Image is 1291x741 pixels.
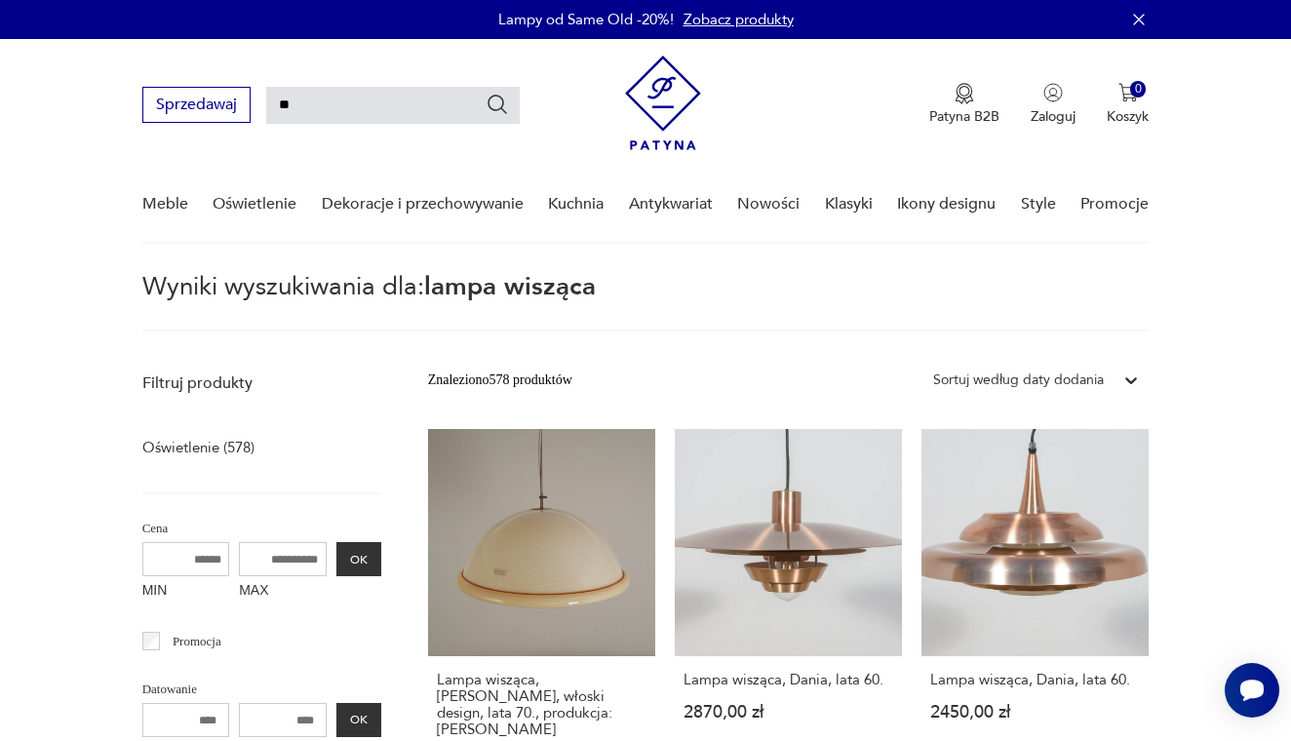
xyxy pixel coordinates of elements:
[1130,81,1147,97] div: 0
[486,93,509,116] button: Szukaj
[737,167,800,242] a: Nowości
[1080,167,1149,242] a: Promocje
[1031,107,1076,126] p: Zaloguj
[424,269,596,304] span: lampa wisząca
[336,703,381,737] button: OK
[930,704,1140,721] p: 2450,00 zł
[629,167,713,242] a: Antykwariat
[142,275,1150,331] p: Wyniki wyszukiwania dla:
[336,542,381,576] button: OK
[933,370,1104,391] div: Sortuj według daty dodania
[173,631,221,652] p: Promocja
[897,167,996,242] a: Ikony designu
[1118,83,1138,102] img: Ikona koszyka
[548,167,604,242] a: Kuchnia
[142,576,230,607] label: MIN
[142,518,381,539] p: Cena
[1107,107,1149,126] p: Koszyk
[929,83,999,126] a: Ikona medaluPatyna B2B
[1031,83,1076,126] button: Zaloguj
[684,10,794,29] a: Zobacz produkty
[955,83,974,104] img: Ikona medalu
[142,99,251,113] a: Sprzedawaj
[684,704,893,721] p: 2870,00 zł
[428,370,572,391] div: Znaleziono 578 produktów
[142,87,251,123] button: Sprzedawaj
[142,434,254,461] a: Oświetlenie (578)
[213,167,296,242] a: Oświetlenie
[625,56,701,150] img: Patyna - sklep z meblami i dekoracjami vintage
[437,672,646,738] h3: Lampa wisząca, [PERSON_NAME], włoski design, lata 70., produkcja: [PERSON_NAME]
[929,83,999,126] button: Patyna B2B
[825,167,873,242] a: Klasyki
[142,372,381,394] p: Filtruj produkty
[142,679,381,700] p: Datowanie
[322,167,524,242] a: Dekoracje i przechowywanie
[929,107,999,126] p: Patyna B2B
[1021,167,1056,242] a: Style
[1043,83,1063,102] img: Ikonka użytkownika
[930,672,1140,688] h3: Lampa wisząca, Dania, lata 60.
[1225,663,1279,718] iframe: Smartsupp widget button
[239,576,327,607] label: MAX
[684,672,893,688] h3: Lampa wisząca, Dania, lata 60.
[498,10,674,29] p: Lampy od Same Old -20%!
[1107,83,1149,126] button: 0Koszyk
[142,167,188,242] a: Meble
